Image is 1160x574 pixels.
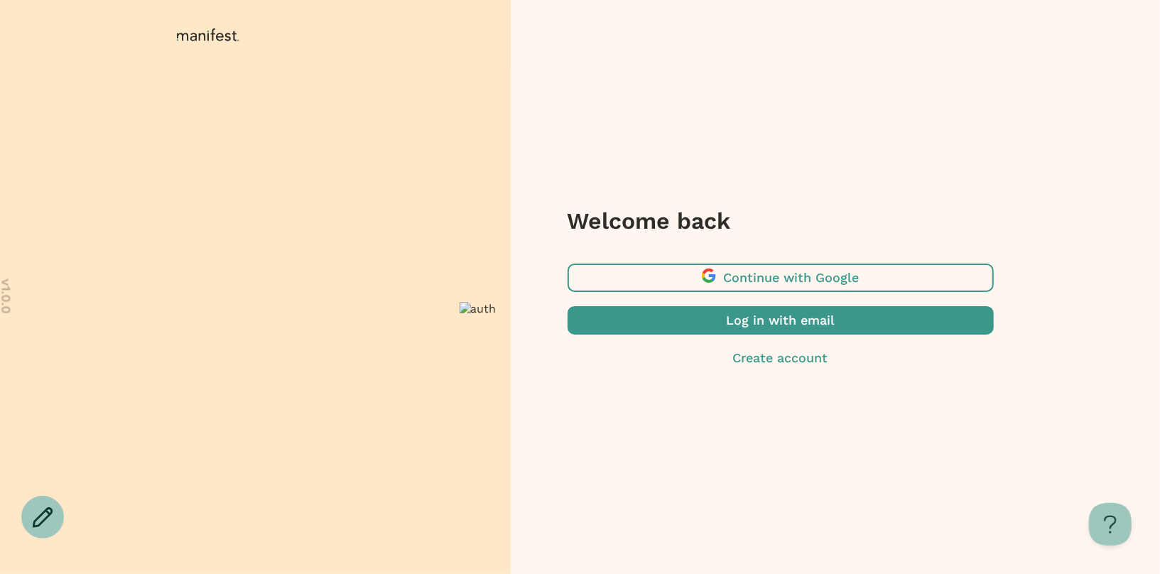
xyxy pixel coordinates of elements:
[568,306,994,335] button: Log in with email
[460,302,497,315] img: auth
[568,264,994,292] button: Continue with Google
[568,207,994,235] h3: Welcome back
[568,349,994,367] button: Create account
[1089,503,1132,546] iframe: Toggle Customer Support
